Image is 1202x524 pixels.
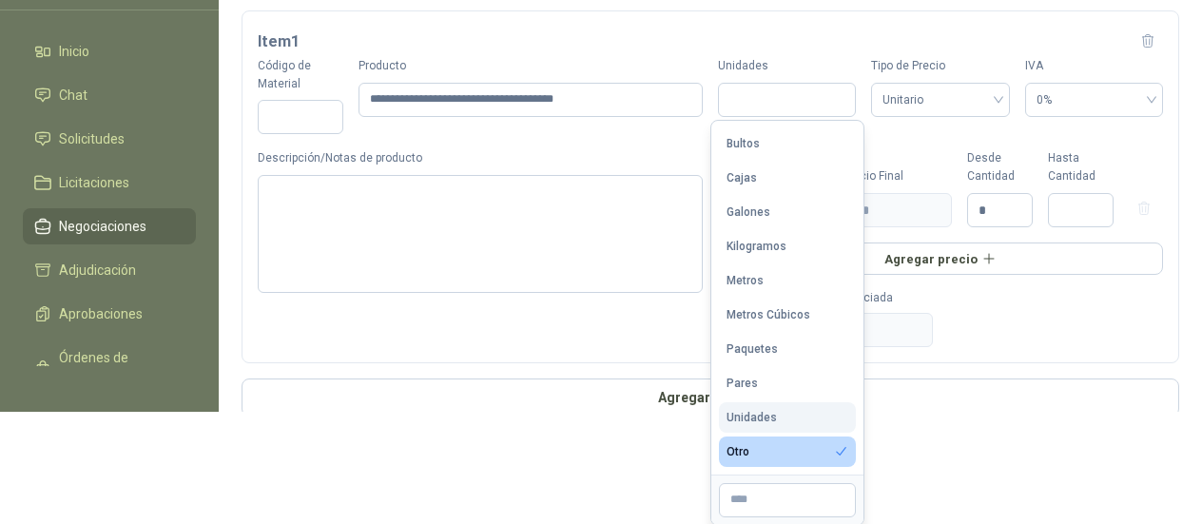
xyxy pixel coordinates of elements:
[719,300,856,330] button: Metros Cúbicos
[727,377,758,390] div: Pares
[258,149,703,167] label: Descripción/Notas de producto
[719,265,856,296] button: Metros
[871,57,1009,75] label: Tipo de Precio
[242,378,1179,417] button: Agregar Item
[23,340,196,397] a: Órdenes de Compra
[718,57,856,75] label: Unidades
[718,243,1163,275] button: Agregar precio
[59,128,125,149] span: Solicitudes
[719,163,856,193] button: Cajas
[59,41,89,62] span: Inicio
[727,205,770,219] div: Galones
[359,57,703,75] label: Producto
[843,167,952,185] div: Precio Final
[719,437,856,467] button: Otro
[1048,149,1114,185] div: Hasta Cantidad
[719,197,856,227] button: Galones
[727,274,764,287] div: Metros
[727,308,810,321] div: Metros Cúbicos
[23,33,196,69] a: Inicio
[59,172,129,193] span: Licitaciones
[882,86,998,114] span: Unitario
[23,121,196,157] a: Solicitudes
[258,57,343,93] label: Código de Material
[59,303,143,324] span: Aprobaciones
[1025,57,1163,75] label: IVA
[719,402,856,433] button: Unidades
[23,296,196,332] a: Aprobaciones
[23,77,196,113] a: Chat
[719,334,856,364] button: Paquetes
[727,171,757,184] div: Cajas
[727,445,749,458] div: Otro
[59,216,146,237] span: Negociaciones
[967,149,1033,185] div: Desde Cantidad
[23,165,196,201] a: Licitaciones
[23,252,196,288] a: Adjudicación
[727,240,786,253] div: Kilogramos
[727,411,777,424] div: Unidades
[719,128,856,159] button: Bultos
[258,29,300,54] h3: Item 1
[59,347,178,389] span: Órdenes de Compra
[1037,86,1152,114] span: 0%
[23,208,196,244] a: Negociaciones
[719,231,856,262] button: Kilogramos
[727,342,778,356] div: Paquetes
[719,368,856,398] button: Pares
[59,85,87,106] span: Chat
[727,137,760,150] div: Bultos
[59,260,136,281] span: Adjudicación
